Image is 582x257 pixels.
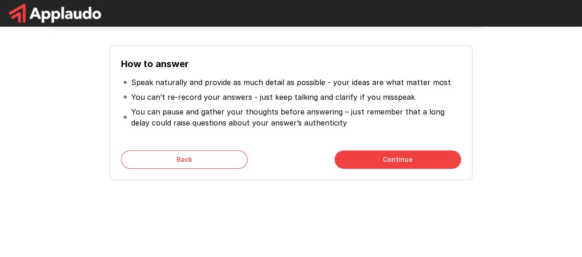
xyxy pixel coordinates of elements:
[121,150,248,169] button: Back
[131,106,459,128] p: You can pause and gather your thoughts before answering – just remember that a long delay could r...
[334,150,461,169] button: Continue
[131,91,415,103] p: You can’t re-record your answers - just keep talking and clarify if you misspeak
[121,58,189,69] b: How to answer
[131,77,450,88] p: Speak naturally and provide as much detail as possible - your ideas are what matter most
